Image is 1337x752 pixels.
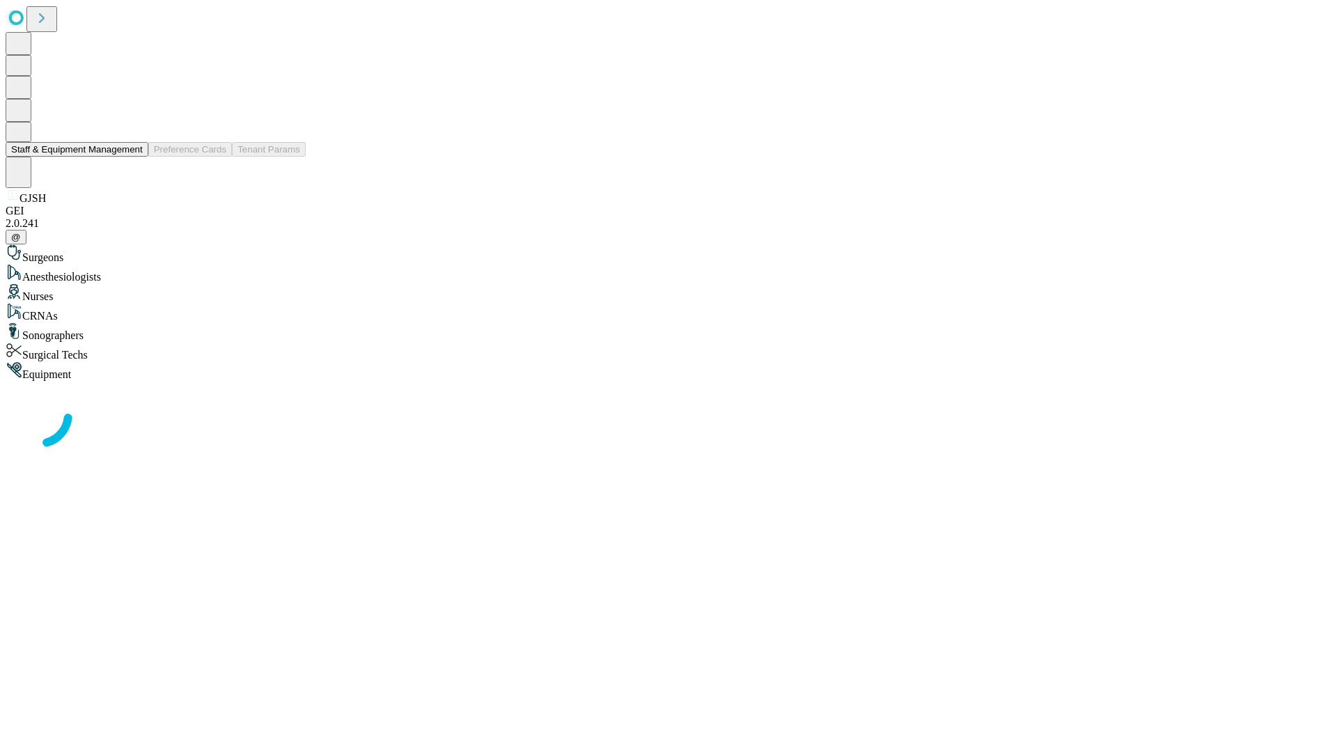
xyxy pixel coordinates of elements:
[6,230,26,244] button: @
[6,361,1331,381] div: Equipment
[6,283,1331,303] div: Nurses
[11,232,21,242] span: @
[148,142,232,157] button: Preference Cards
[6,264,1331,283] div: Anesthesiologists
[6,244,1331,264] div: Surgeons
[6,303,1331,322] div: CRNAs
[6,217,1331,230] div: 2.0.241
[6,142,148,157] button: Staff & Equipment Management
[19,192,46,204] span: GJSH
[6,322,1331,342] div: Sonographers
[6,205,1331,217] div: GEI
[6,342,1331,361] div: Surgical Techs
[232,142,306,157] button: Tenant Params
